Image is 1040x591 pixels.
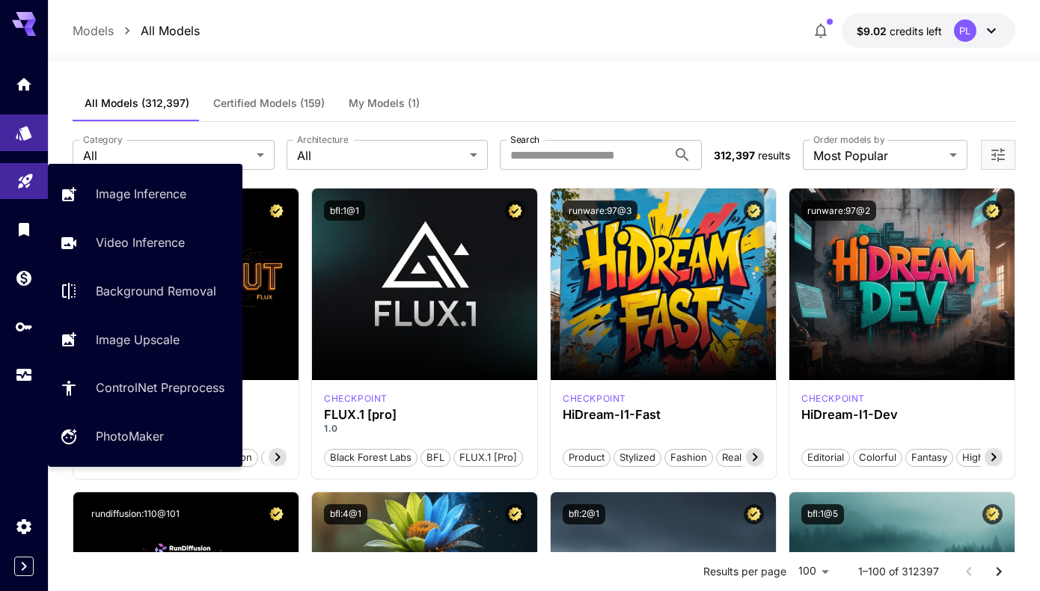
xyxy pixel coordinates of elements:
[989,146,1007,165] button: Open more filters
[48,224,242,261] a: Video Inference
[325,450,417,465] span: Black Forest Labs
[262,450,288,465] span: pro
[48,273,242,310] a: Background Removal
[906,450,952,465] span: Fantasy
[982,200,1003,221] button: Certified Model – Vetted for best performance and includes a commercial license.
[792,560,834,582] div: 100
[758,149,790,162] span: results
[85,97,189,110] span: All Models (312,397)
[96,282,216,300] p: Background Removal
[324,408,525,422] h3: FLUX.1 [pro]
[48,321,242,358] a: Image Upscale
[857,25,890,37] span: $9.02
[297,147,465,165] span: All
[96,379,224,396] p: ControlNet Preprocess
[813,147,943,165] span: Most Popular
[14,557,34,576] button: Expand sidebar
[801,200,876,221] button: runware:97@2
[505,504,525,524] button: Certified Model – Vetted for best performance and includes a commercial license.
[15,517,33,536] div: Settings
[665,450,712,465] span: Fashion
[48,176,242,212] a: Image Inference
[957,450,1018,465] span: High Detail
[15,269,33,287] div: Wallet
[563,408,764,422] h3: HiDream-I1-Fast
[324,200,365,221] button: bfl:1@1
[982,504,1003,524] button: Certified Model – Vetted for best performance and includes a commercial license.
[854,450,902,465] span: Colorful
[15,366,33,385] div: Usage
[324,392,388,405] div: fluxpro
[954,19,976,42] div: PL
[73,22,200,40] nav: breadcrumb
[48,418,242,455] a: PhotoMaker
[703,564,786,579] p: Results per page
[213,97,325,110] span: Certified Models (159)
[744,200,764,221] button: Certified Model – Vetted for best performance and includes a commercial license.
[141,22,200,40] p: All Models
[714,149,755,162] span: 312,397
[801,392,865,405] p: checkpoint
[266,504,287,524] button: Certified Model – Vetted for best performance and includes a commercial license.
[324,392,388,405] p: checkpoint
[15,220,33,239] div: Library
[801,504,844,524] button: bfl:1@5
[15,119,33,138] div: Models
[813,133,884,146] label: Order models by
[744,504,764,524] button: Certified Model – Vetted for best performance and includes a commercial license.
[83,147,251,165] span: All
[85,504,186,524] button: rundiffusion:110@101
[801,392,865,405] div: HiDream Dev
[563,504,605,524] button: bfl:2@1
[563,392,626,405] p: checkpoint
[48,370,242,406] a: ControlNet Preprocess
[324,422,525,435] p: 1.0
[563,200,637,221] button: runware:97@3
[297,133,348,146] label: Architecture
[614,450,661,465] span: Stylized
[802,450,849,465] span: Editorial
[505,200,525,221] button: Certified Model – Vetted for best performance and includes a commercial license.
[83,133,123,146] label: Category
[96,427,164,445] p: PhotoMaker
[510,133,539,146] label: Search
[563,392,626,405] div: HiDream Fast
[16,167,34,186] div: Playground
[801,408,1003,422] h3: HiDream-I1-Dev
[717,450,765,465] span: Realistic
[349,97,420,110] span: My Models (1)
[324,504,367,524] button: bfl:4@1
[421,450,450,465] span: BFL
[96,331,180,349] p: Image Upscale
[858,564,939,579] p: 1–100 of 312397
[857,23,942,39] div: $9.01601
[842,13,1015,48] button: $9.01601
[890,25,942,37] span: credits left
[454,450,522,465] span: FLUX.1 [pro]
[563,450,610,465] span: Product
[15,75,33,94] div: Home
[15,317,33,336] div: API Keys
[96,233,185,251] p: Video Inference
[73,22,114,40] p: Models
[266,200,287,221] button: Certified Model – Vetted for best performance and includes a commercial license.
[96,185,186,203] p: Image Inference
[984,557,1014,587] button: Go to next page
